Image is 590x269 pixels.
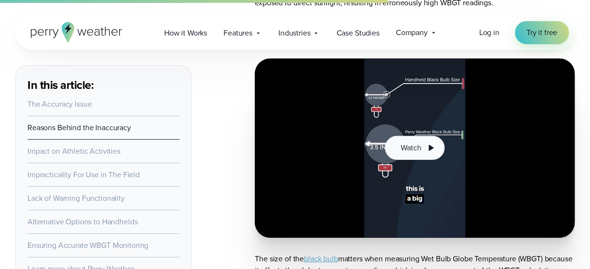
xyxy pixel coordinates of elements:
[27,146,120,157] a: Impact on Athletic Activities
[304,253,338,264] a: black bulb
[27,193,125,204] a: Lack of Warning Functionality
[27,122,131,133] a: Reasons Behind the Inaccuracy
[328,23,387,43] a: Case Studies
[27,240,148,251] a: Ensuring Accurate WBGT Monitoring
[385,136,445,160] button: Watch
[27,169,140,180] a: Impracticality For Use in The Field
[156,23,215,43] a: How it Works
[401,142,421,154] span: Watch
[515,21,569,44] a: Try it free
[164,27,207,39] span: How it Works
[526,27,557,38] span: Try it free
[479,27,499,38] a: Log in
[27,77,180,93] h3: In this article:
[278,27,311,39] span: Industries
[27,98,92,110] a: The Accuracy Issue
[223,27,252,39] span: Features
[396,27,428,38] span: Company
[336,27,379,39] span: Case Studies
[27,216,137,227] a: Alternative Options to Handhelds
